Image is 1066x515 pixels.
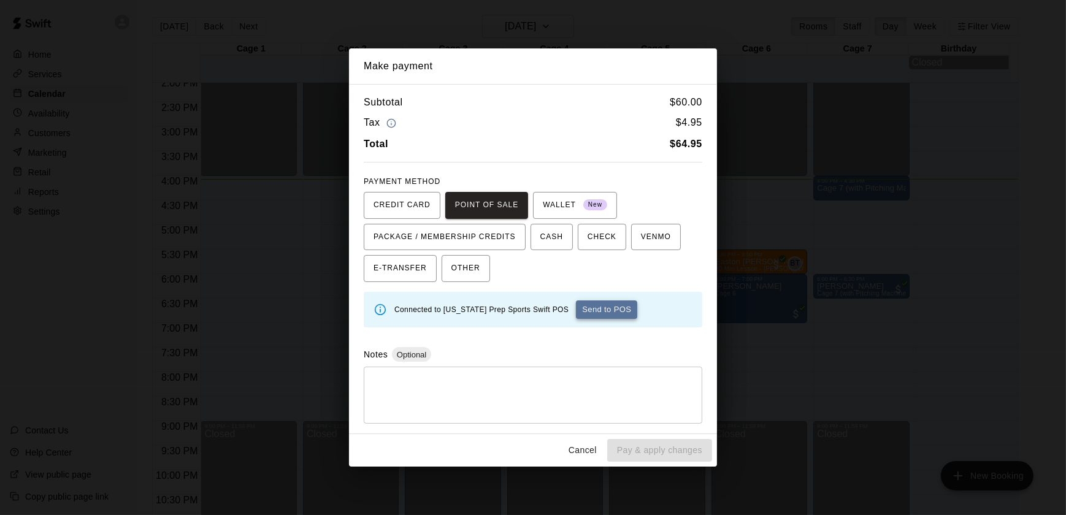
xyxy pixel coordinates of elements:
[364,224,526,251] button: PACKAGE / MEMBERSHIP CREDITS
[540,227,563,247] span: CASH
[442,255,490,282] button: OTHER
[533,192,617,219] button: WALLET New
[445,192,528,219] button: POINT OF SALE
[563,439,602,462] button: Cancel
[583,197,607,213] span: New
[364,94,403,110] h6: Subtotal
[364,192,440,219] button: CREDIT CARD
[578,224,626,251] button: CHECK
[374,259,427,278] span: E-TRANSFER
[392,350,431,359] span: Optional
[364,349,388,359] label: Notes
[543,196,607,215] span: WALLET
[394,305,569,314] span: Connected to [US_STATE] Prep Sports Swift POS
[670,139,702,149] b: $ 64.95
[676,115,702,131] h6: $ 4.95
[455,196,518,215] span: POINT OF SALE
[670,94,702,110] h6: $ 60.00
[374,196,431,215] span: CREDIT CARD
[641,227,671,247] span: VENMO
[451,259,480,278] span: OTHER
[374,227,516,247] span: PACKAGE / MEMBERSHIP CREDITS
[364,115,399,131] h6: Tax
[631,224,681,251] button: VENMO
[576,300,637,319] button: Send to POS
[531,224,573,251] button: CASH
[588,227,616,247] span: CHECK
[364,177,440,186] span: PAYMENT METHOD
[349,48,717,84] h2: Make payment
[364,255,437,282] button: E-TRANSFER
[364,139,388,149] b: Total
